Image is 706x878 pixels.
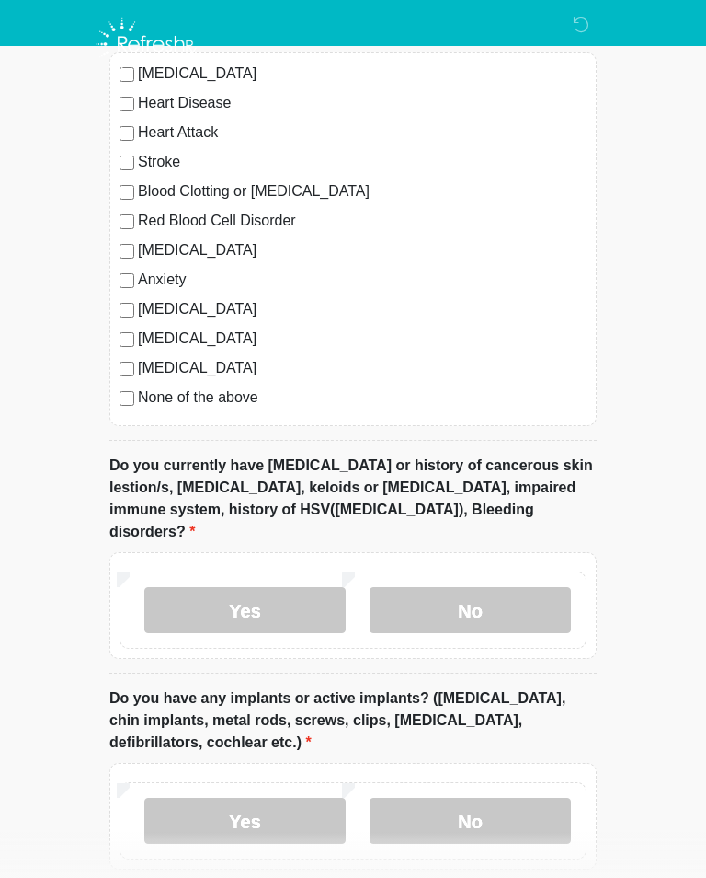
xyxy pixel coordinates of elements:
[370,587,571,633] label: No
[138,180,586,202] label: Blood Clotting or [MEDICAL_DATA]
[91,14,202,75] img: Refresh RX Logo
[120,332,134,347] input: [MEDICAL_DATA]
[120,273,134,288] input: Anxiety
[370,798,571,844] label: No
[120,244,134,259] input: [MEDICAL_DATA]
[138,121,586,144] label: Heart Attack
[138,328,586,350] label: [MEDICAL_DATA]
[144,587,346,633] label: Yes
[109,455,597,543] label: Do you currently have [MEDICAL_DATA] or history of cancerous skin lestion/s, [MEDICAL_DATA], kelo...
[109,687,597,754] label: Do you have any implants or active implants? ([MEDICAL_DATA], chin implants, metal rods, screws, ...
[120,185,134,200] input: Blood Clotting or [MEDICAL_DATA]
[138,387,586,409] label: None of the above
[138,151,586,173] label: Stroke
[120,126,134,141] input: Heart Attack
[138,357,586,379] label: [MEDICAL_DATA]
[138,298,586,320] label: [MEDICAL_DATA]
[138,92,586,114] label: Heart Disease
[120,156,134,170] input: Stroke
[138,269,586,291] label: Anxiety
[120,303,134,318] input: [MEDICAL_DATA]
[120,214,134,229] input: Red Blood Cell Disorder
[144,798,346,844] label: Yes
[120,362,134,376] input: [MEDICAL_DATA]
[120,391,134,406] input: None of the above
[138,239,586,261] label: [MEDICAL_DATA]
[120,97,134,111] input: Heart Disease
[138,210,586,232] label: Red Blood Cell Disorder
